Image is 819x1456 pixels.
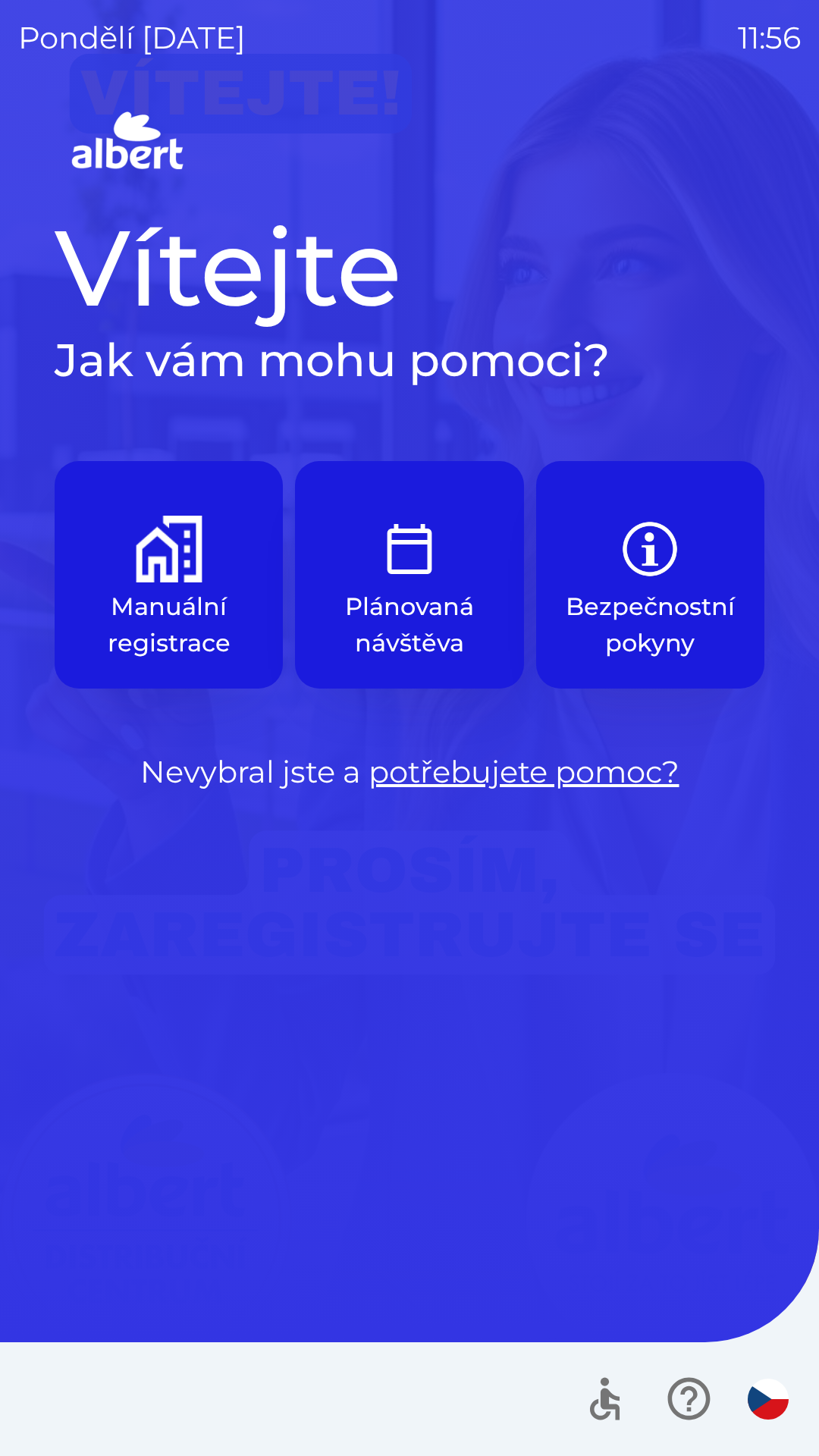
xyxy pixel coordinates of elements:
[136,516,202,582] img: d73f94ca-8ab6-4a86-aa04-b3561b69ae4e.png
[748,1379,789,1420] img: cs flag
[18,15,246,61] p: pondělí [DATE]
[536,461,764,689] button: Bezpečnostní pokyny
[566,588,735,661] p: Bezpečnostní pokyny
[55,332,764,388] h2: Jak vám mohu pomoci?
[617,516,683,582] img: b85e123a-dd5f-4e82-bd26-90b222bbbbcf.png
[55,461,283,689] button: Manuální registrace
[91,588,246,661] p: Manuální registrace
[55,106,764,179] img: Logo
[738,15,801,61] p: 11:56
[331,588,487,661] p: Plánovaná návštěva
[55,203,764,332] h1: Vítejte
[369,753,679,790] a: potřebujete pomoc?
[295,461,523,689] button: Plánovaná návštěva
[376,516,443,582] img: e9efe3d3-6003-445a-8475-3fd9a2e5368f.png
[55,749,764,795] p: Nevybral jste a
